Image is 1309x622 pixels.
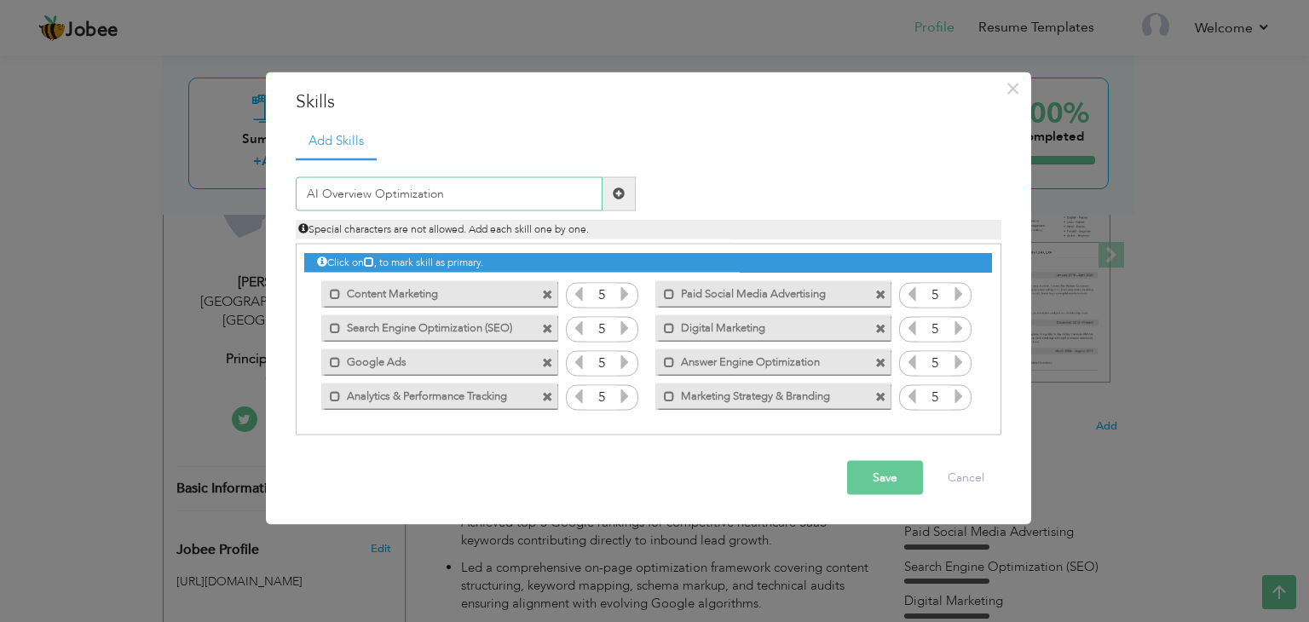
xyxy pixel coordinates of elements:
[341,383,513,405] label: Analytics & Performance Tracking
[304,253,991,273] div: Click on , to mark skill as primary.
[847,460,923,494] button: Save
[1006,73,1020,104] span: ×
[675,315,847,337] label: Digital Marketing
[1000,75,1027,102] button: Close
[296,89,1001,115] h3: Skills
[341,281,513,302] label: Content Marketing
[341,349,513,371] label: Google Ads
[298,222,589,235] span: Special characters are not allowed. Add each skill one by one.
[675,349,847,371] label: Answer Engine Optimization
[296,124,377,161] a: Add Skills
[675,281,847,302] label: Paid Social Media Advertising
[675,383,847,405] label: Marketing Strategy & Branding
[341,315,513,337] label: Search Engine Optimization (SEO)
[931,460,1001,494] button: Cancel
